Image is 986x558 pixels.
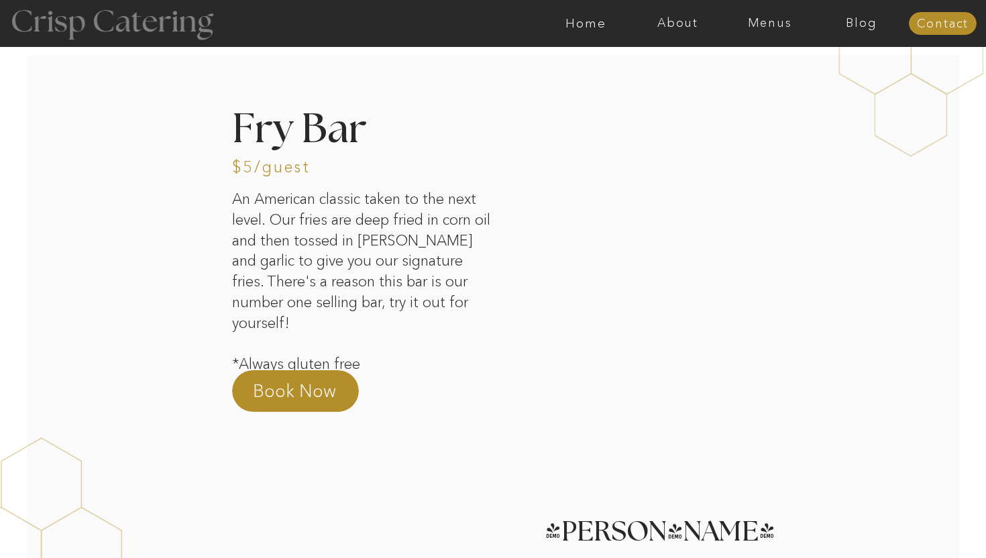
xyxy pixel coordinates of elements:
a: Menus [724,17,816,30]
h2: Fry Bar [232,110,490,146]
a: Blog [816,17,908,30]
a: Contact [909,17,977,31]
a: Home [540,17,632,30]
p: An American classic taken to the next level. Our fries are deep fried in corn oil and then tossed... [232,189,496,398]
a: About [632,17,724,30]
a: Book Now [253,379,371,411]
h3: $5/guest [232,159,309,172]
h3: [PERSON_NAME] [545,518,705,531]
